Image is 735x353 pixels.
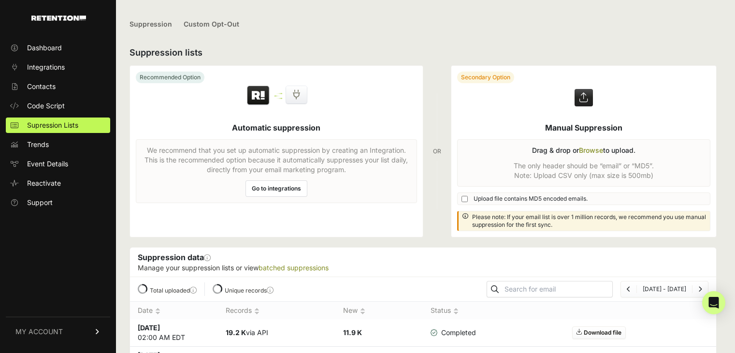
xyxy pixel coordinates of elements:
[433,65,441,237] div: OR
[130,319,218,347] td: 02:00 AM EDT
[27,101,65,111] span: Code Script
[6,317,110,346] a: MY ACCOUNT
[130,14,172,36] a: Suppression
[27,62,65,72] span: Integrations
[698,285,702,293] a: Next
[218,319,335,347] td: via API
[6,176,110,191] a: Reactivate
[335,302,423,320] th: New
[232,122,320,133] h5: Automatic suppression
[142,146,411,175] p: We recommend that you set up automatic suppression by creating an Integration. This is the recomm...
[627,285,631,293] a: Previous
[184,14,239,36] a: Custom Opt-Out
[702,291,725,314] div: Open Intercom Messenger
[27,159,68,169] span: Event Details
[6,137,110,152] a: Trends
[130,46,717,59] h2: Suppression lists
[136,72,204,83] div: Recommended Option
[572,326,626,339] a: Download file
[130,248,716,277] div: Suppression data
[27,178,61,188] span: Reactivate
[6,156,110,172] a: Event Details
[6,59,110,75] a: Integrations
[474,195,588,203] span: Upload file contains MD5 encoded emails.
[15,327,63,337] span: MY ACCOUNT
[6,79,110,94] a: Contacts
[274,98,282,99] img: integration
[259,264,329,272] a: batched suppressions
[246,85,271,106] img: Retention
[6,118,110,133] a: Supression Lists
[6,40,110,56] a: Dashboard
[620,281,708,297] nav: Page navigation
[6,98,110,114] a: Code Script
[245,180,307,197] a: Go to integrations
[254,308,259,315] img: no_sort-eaf950dc5ab64cae54d48a5578032e96f70b2ecb7d747501f34c8f2db400fb66.gif
[27,43,62,53] span: Dashboard
[360,308,365,315] img: no_sort-eaf950dc5ab64cae54d48a5578032e96f70b2ecb7d747501f34c8f2db400fb66.gif
[6,195,110,210] a: Support
[226,328,246,337] strong: 19.2 K
[423,302,484,320] th: Status
[461,196,468,202] input: Upload file contains MD5 encoded emails.
[503,282,612,296] input: Search for email
[130,302,218,320] th: Date
[31,15,86,21] img: Retention.com
[431,328,476,338] span: Completed
[138,263,708,273] p: Manage your suppression lists or view
[343,328,362,337] strong: 11.9 K
[225,287,274,294] label: Unique records
[218,302,335,320] th: Records
[636,285,692,293] li: [DATE] - [DATE]
[274,93,282,94] img: integration
[453,308,459,315] img: no_sort-eaf950dc5ab64cae54d48a5578032e96f70b2ecb7d747501f34c8f2db400fb66.gif
[274,95,282,97] img: integration
[150,287,197,294] label: Total uploaded
[138,324,160,332] strong: [DATE]
[27,198,53,207] span: Support
[155,308,160,315] img: no_sort-eaf950dc5ab64cae54d48a5578032e96f70b2ecb7d747501f34c8f2db400fb66.gif
[27,140,49,149] span: Trends
[27,120,78,130] span: Supression Lists
[27,82,56,91] span: Contacts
